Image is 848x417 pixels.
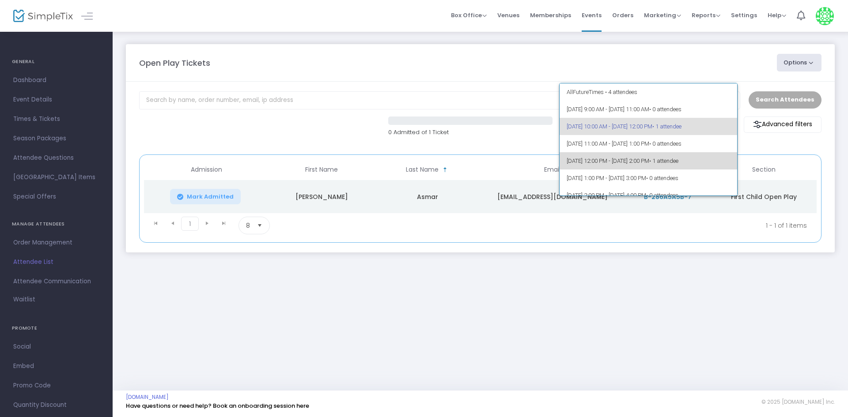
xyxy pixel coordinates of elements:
span: [DATE] 9:00 AM - [DATE] 11:00 AM [567,101,731,118]
span: • 0 attendees [646,192,678,199]
span: [DATE] 2:00 PM - [DATE] 4:00 PM [567,187,731,204]
span: [DATE] 1:00 PM - [DATE] 3:00 PM [567,169,731,187]
span: All Future Times • 4 attendees [567,83,731,101]
span: [DATE] 11:00 AM - [DATE] 1:00 PM [567,135,731,152]
span: [DATE] 12:00 PM - [DATE] 2:00 PM [567,152,731,169]
span: • 0 attendees [646,175,678,181]
span: • 0 attendees [649,106,681,113]
span: • 1 attendee [649,158,678,164]
span: [DATE] 10:00 AM - [DATE] 12:00 PM [567,118,731,135]
span: • 0 attendees [649,140,681,147]
span: • 1 attendee [652,123,681,130]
